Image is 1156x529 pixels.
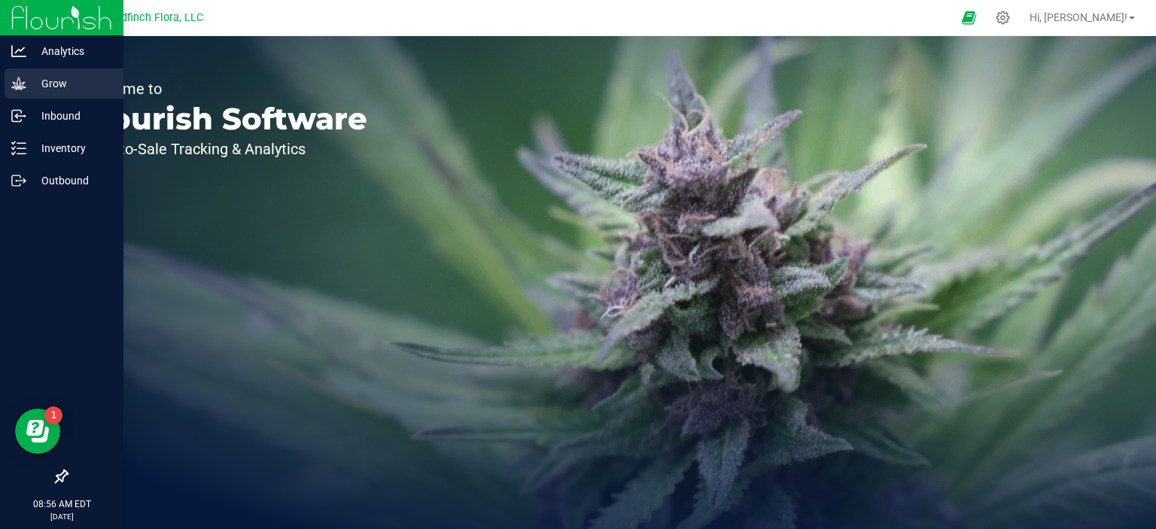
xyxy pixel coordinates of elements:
p: [DATE] [7,511,117,522]
div: Manage settings [993,11,1012,25]
p: Seed-to-Sale Tracking & Analytics [81,141,367,157]
iframe: Resource center unread badge [44,406,62,424]
p: Inbound [26,107,117,125]
p: Grow [26,74,117,93]
inline-svg: Grow [11,76,26,91]
inline-svg: Inventory [11,141,26,156]
p: 08:56 AM EDT [7,497,117,511]
p: Welcome to [81,81,367,96]
p: Flourish Software [81,104,367,134]
p: Analytics [26,42,117,60]
inline-svg: Analytics [11,44,26,59]
p: Outbound [26,172,117,190]
p: Inventory [26,139,117,157]
span: Hi, [PERSON_NAME]! [1030,11,1127,23]
inline-svg: Inbound [11,108,26,123]
span: Goldfinch Flora, LLC [105,11,203,24]
iframe: Resource center [15,409,60,454]
inline-svg: Outbound [11,173,26,188]
span: Open Ecommerce Menu [952,3,986,32]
